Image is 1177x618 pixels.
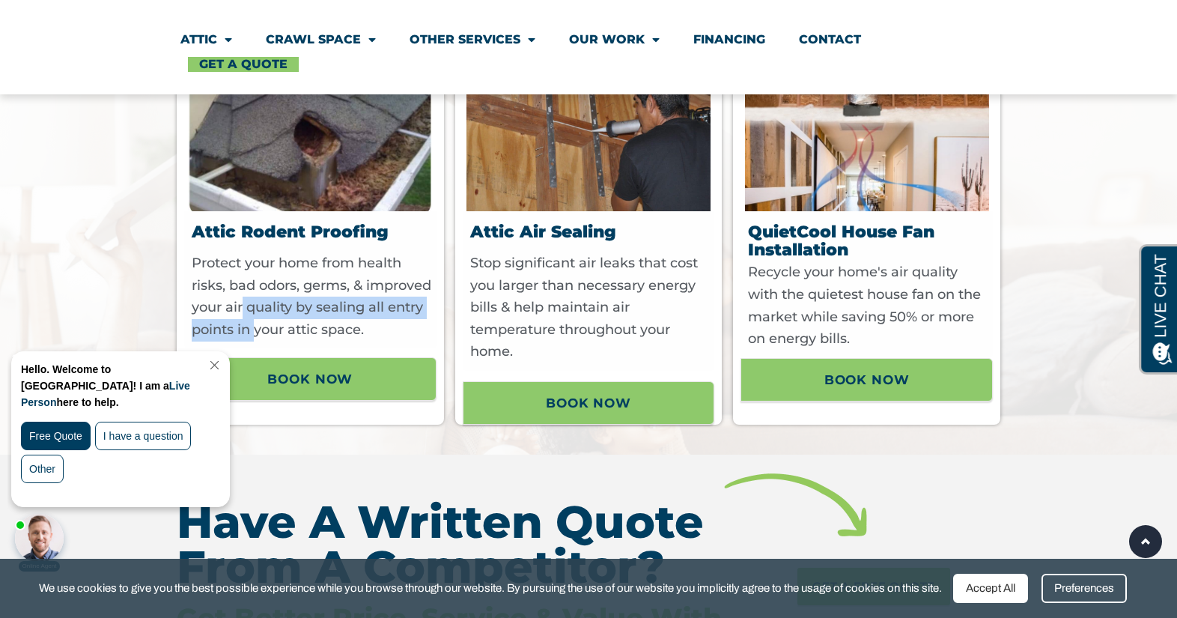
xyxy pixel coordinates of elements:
[546,390,631,416] span: BOOK NOW
[740,358,993,402] a: Book now
[799,22,861,57] a: Contact
[180,22,997,72] nav: Menu
[180,22,232,57] a: Attic
[693,22,765,57] a: Financing
[266,22,376,57] a: Crawl Space
[748,261,989,350] p: Recycle your home's air quality with the quietest house fan on the market while saving 50% or mor...
[470,252,711,363] p: Stop significant air leaks that cost you larger than necessary energy bills & help maintain air t...
[410,22,535,57] a: Other Services
[192,223,433,241] h3: Attic Rodent Proofing
[39,579,942,598] span: We use cookies to give you the best possible experience while you browse through our website. By ...
[748,223,989,259] h3: QuietCool House Fan Installation
[466,40,711,211] img: attic air sealing services in san francisco california performed by atticare usa
[184,357,437,401] a: Book now
[470,223,711,241] h3: Attic Air Sealing
[192,252,433,341] p: Protect your home from health risks, bad odors, germs, & improved your air quality by sealing all...
[1041,574,1127,603] div: Preferences
[267,366,353,392] span: Book now
[177,500,732,590] div: Have A Written Quote From A Competitor?
[463,381,715,425] a: BOOK NOW
[7,348,247,573] iframe: Chat Invitation
[953,574,1028,603] div: Accept All
[188,57,299,72] a: Get A Quote
[37,12,121,31] span: Opens a chat window
[569,22,660,57] a: Our Work
[824,367,910,393] span: Book now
